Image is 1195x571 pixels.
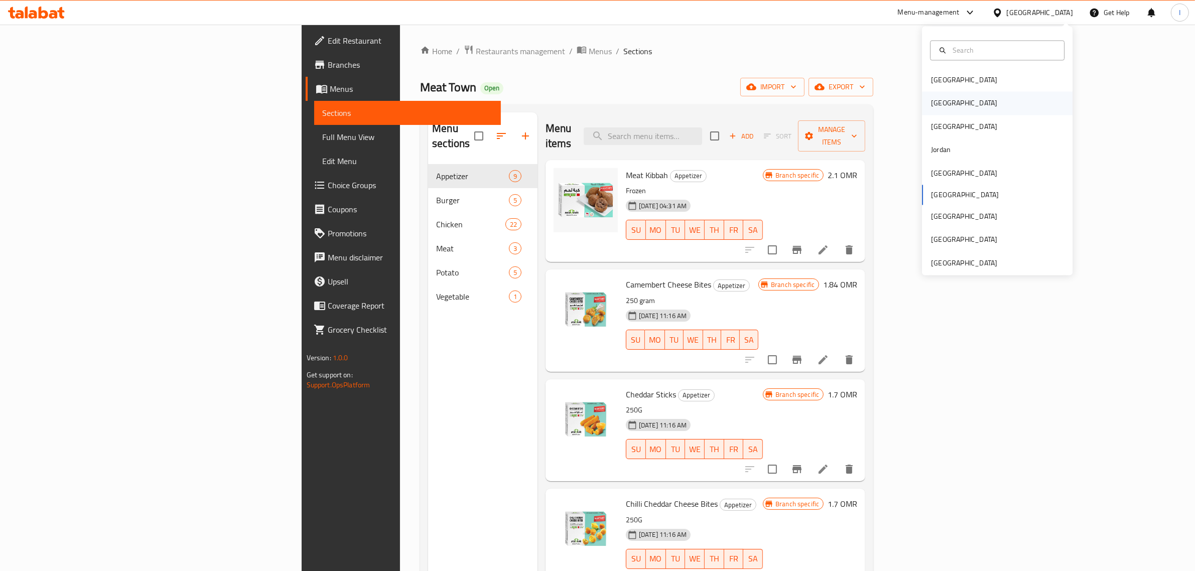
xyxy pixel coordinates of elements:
[306,269,501,294] a: Upsell
[747,551,759,566] span: SA
[506,220,521,229] span: 22
[436,194,509,206] span: Burger
[630,551,642,566] span: SU
[428,164,538,188] div: Appetizer9
[328,275,493,288] span: Upsell
[307,351,331,364] span: Version:
[509,170,521,182] div: items
[650,442,662,457] span: MO
[798,120,865,152] button: Manage items
[670,170,707,182] div: Appetizer
[678,389,715,401] div: Appetizer
[307,368,353,381] span: Get support on:
[931,257,997,268] div: [GEOGRAPHIC_DATA]
[724,549,744,569] button: FR
[509,194,521,206] div: items
[685,549,705,569] button: WE
[428,188,538,212] div: Burger5
[428,260,538,284] div: Potato5
[577,45,612,58] a: Menus
[670,442,682,457] span: TU
[744,333,754,347] span: SA
[436,242,509,254] div: Meat
[748,81,796,93] span: import
[728,223,740,237] span: FR
[635,530,691,539] span: [DATE] 11:16 AM
[306,173,501,197] a: Choice Groups
[330,83,493,95] span: Menus
[322,131,493,143] span: Full Menu View
[314,149,501,173] a: Edit Menu
[554,168,618,232] img: Meat Kibbah
[468,125,489,147] span: Select all sections
[626,277,711,292] span: Camembert Cheese Bites
[740,78,805,96] button: import
[554,277,618,342] img: Camembert Cheese Bites
[757,128,798,144] span: Select section first
[509,292,521,302] span: 1
[626,404,763,416] p: 250G
[630,333,641,347] span: SU
[747,223,759,237] span: SA
[705,549,724,569] button: TH
[306,221,501,245] a: Promotions
[684,330,703,350] button: WE
[709,442,720,457] span: TH
[689,442,701,457] span: WE
[767,280,819,290] span: Branch specific
[328,179,493,191] span: Choice Groups
[931,121,997,132] div: [GEOGRAPHIC_DATA]
[626,295,758,307] p: 250 gram
[322,155,493,167] span: Edit Menu
[314,101,501,125] a: Sections
[626,439,646,459] button: SU
[428,284,538,309] div: Vegetable1
[666,220,686,240] button: TU
[705,439,724,459] button: TH
[762,459,783,480] span: Select to update
[728,130,755,142] span: Add
[436,170,509,182] div: Appetizer
[725,333,736,347] span: FR
[509,291,521,303] div: items
[306,53,501,77] a: Branches
[725,128,757,144] button: Add
[513,124,538,148] button: Add section
[307,378,370,391] a: Support.OpsPlatform
[713,279,750,292] div: Appetizer
[931,75,997,86] div: [GEOGRAPHIC_DATA]
[724,220,744,240] button: FR
[420,45,873,58] nav: breadcrumb
[743,220,763,240] button: SA
[837,348,861,372] button: delete
[436,291,509,303] span: Vegetable
[771,171,823,180] span: Branch specific
[817,244,829,256] a: Edit menu item
[635,311,691,321] span: [DATE] 11:16 AM
[635,420,691,430] span: [DATE] 11:16 AM
[646,439,666,459] button: MO
[626,220,646,240] button: SU
[703,330,722,350] button: TH
[589,45,612,57] span: Menus
[646,220,666,240] button: MO
[837,457,861,481] button: delete
[436,266,509,278] span: Potato
[898,7,960,19] div: Menu-management
[669,333,680,347] span: TU
[1007,7,1073,18] div: [GEOGRAPHIC_DATA]
[670,551,682,566] span: TU
[306,197,501,221] a: Coupons
[328,324,493,336] span: Grocery Checklist
[685,220,705,240] button: WE
[689,551,701,566] span: WE
[740,330,758,350] button: SA
[747,442,759,457] span: SA
[509,196,521,205] span: 5
[428,160,538,313] nav: Menu sections
[837,238,861,262] button: delete
[785,238,809,262] button: Branch-specific-item
[464,45,565,58] a: Restaurants management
